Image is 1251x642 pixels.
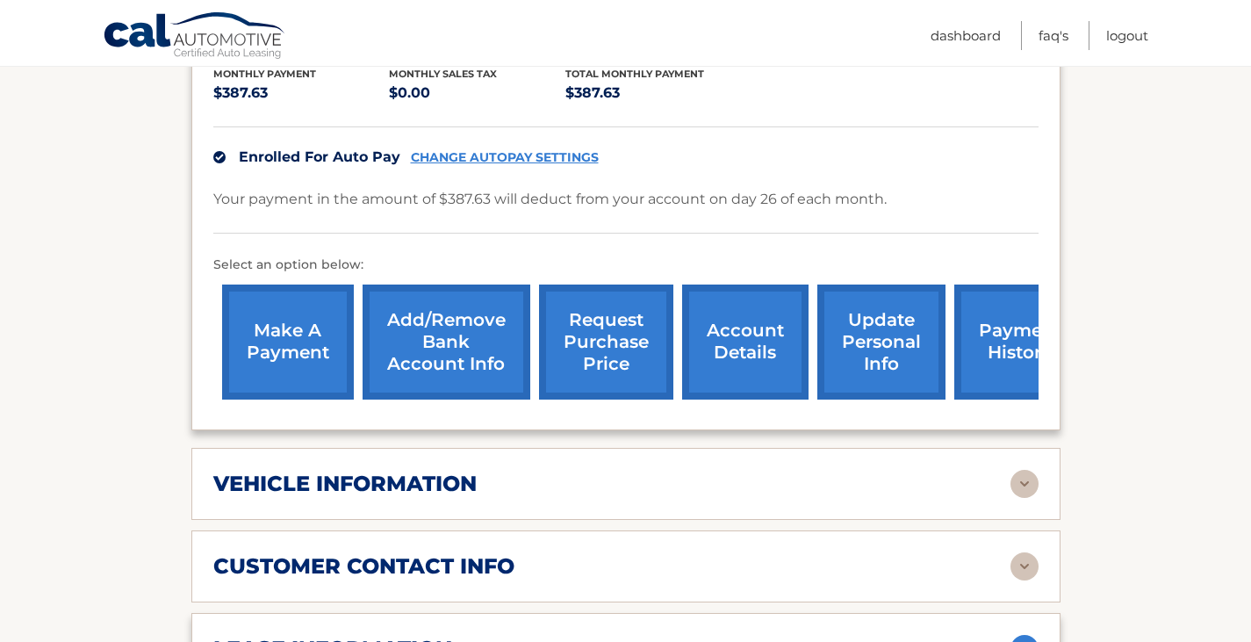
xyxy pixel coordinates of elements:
a: account details [682,285,809,400]
p: Your payment in the amount of $387.63 will deduct from your account on day 26 of each month. [213,187,887,212]
a: Logout [1106,21,1148,50]
a: Dashboard [931,21,1001,50]
a: FAQ's [1039,21,1068,50]
a: CHANGE AUTOPAY SETTINGS [411,150,599,165]
a: update personal info [817,285,945,400]
img: accordion-rest.svg [1010,470,1039,498]
a: Add/Remove bank account info [363,285,530,400]
a: Cal Automotive [103,11,287,62]
p: $0.00 [389,81,565,105]
h2: customer contact info [213,553,514,580]
p: $387.63 [565,81,742,105]
a: make a payment [222,285,354,400]
p: $387.63 [213,81,390,105]
p: Select an option below: [213,255,1039,276]
a: payment history [954,285,1086,400]
img: check.svg [213,151,226,163]
a: request purchase price [539,285,673,400]
span: Monthly sales Tax [389,68,497,80]
span: Enrolled For Auto Pay [239,148,400,165]
span: Monthly Payment [213,68,316,80]
h2: vehicle information [213,471,477,497]
img: accordion-rest.svg [1010,552,1039,581]
span: Total Monthly Payment [565,68,704,80]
